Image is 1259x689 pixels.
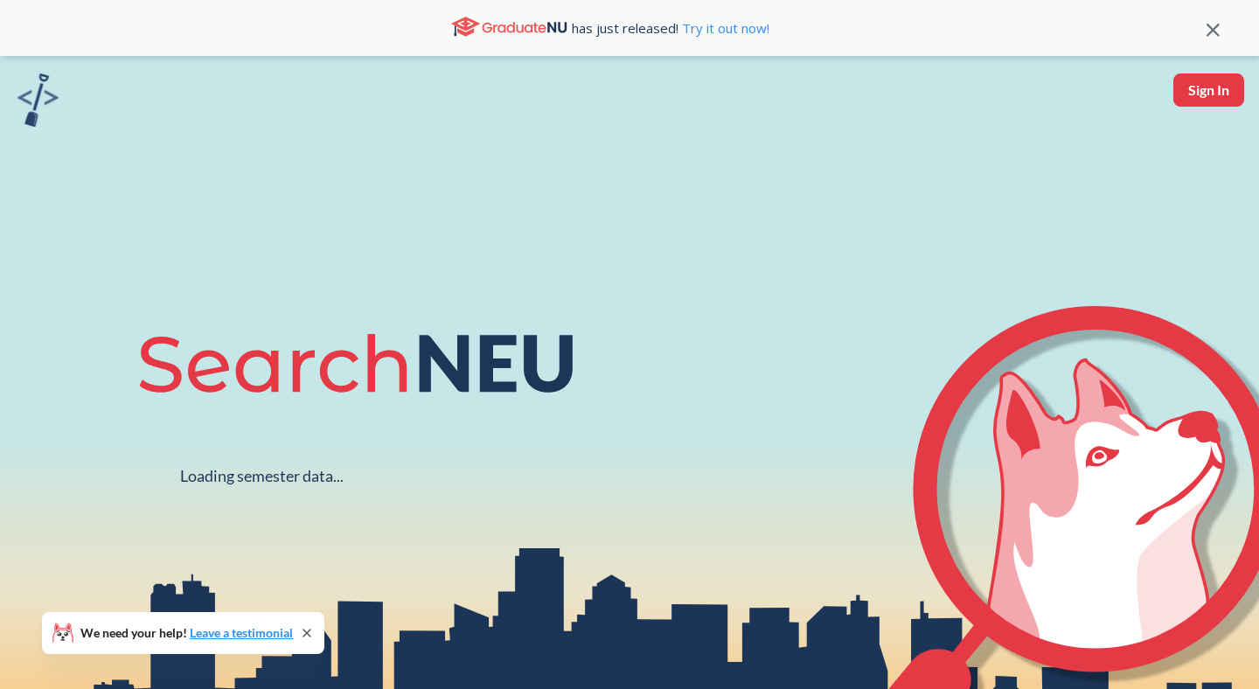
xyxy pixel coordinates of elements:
img: sandbox logo [17,73,59,127]
a: sandbox logo [17,73,59,132]
a: Try it out now! [678,19,769,37]
a: Leave a testimonial [190,625,293,640]
button: Sign In [1173,73,1244,107]
span: has just released! [572,18,769,38]
span: We need your help! [80,627,293,639]
div: Loading semester data... [180,466,344,486]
